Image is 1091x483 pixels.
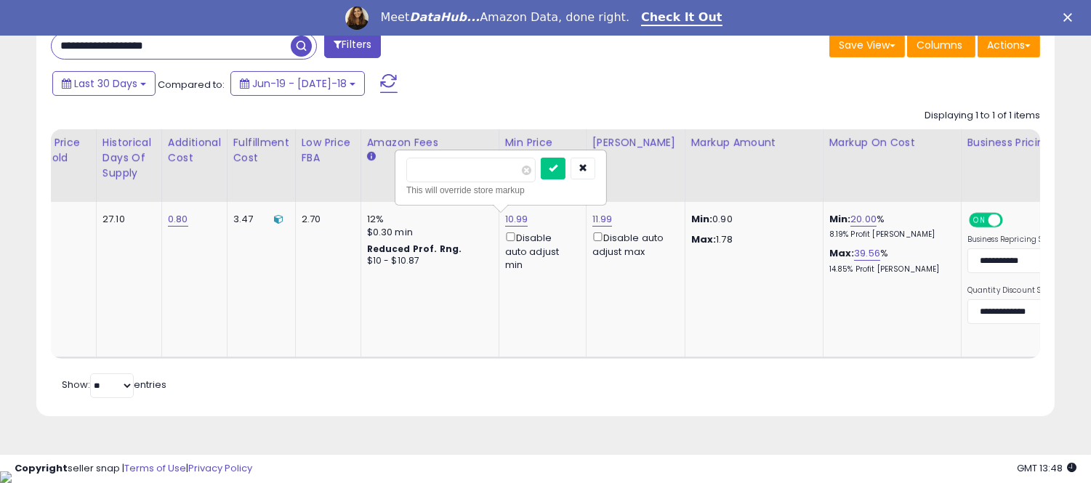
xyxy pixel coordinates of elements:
strong: Copyright [15,461,68,475]
div: Additional Cost [168,135,221,166]
div: Markup Amount [691,135,817,150]
div: 3.47 [233,213,284,226]
div: This will override store markup [406,183,595,198]
div: Historical Days Of Supply [102,135,156,181]
a: 20.00 [850,212,877,227]
b: Reduced Prof. Rng. [367,243,462,255]
a: 11.99 [592,212,613,227]
div: Min Price [505,135,580,150]
div: Amazon Fees [367,135,493,150]
button: Filters [324,33,381,58]
div: Close [1063,13,1078,22]
label: Quantity Discount Strategy: [967,285,1073,296]
a: Privacy Policy [188,461,252,475]
div: Disable auto adjust max [592,230,674,258]
small: Amazon Fees. [367,150,376,163]
label: Business Repricing Strategy: [967,235,1073,245]
div: % [829,247,950,274]
i: DataHub... [409,10,480,24]
span: 2025-08-18 13:48 GMT [1017,461,1076,475]
p: 14.85% Profit [PERSON_NAME] [829,264,950,275]
button: Last 30 Days [52,71,156,96]
span: Show: entries [62,378,166,391]
div: $10 - $10.87 [367,255,488,267]
div: Meet Amazon Data, done right. [380,10,629,25]
div: Displaying 1 to 1 of 1 items [925,109,1040,123]
button: Save View [829,33,905,57]
a: Check It Out [641,10,722,26]
span: OFF [1000,214,1023,227]
div: [PERSON_NAME] [592,135,679,150]
div: 2.70 [302,213,350,226]
a: 39.56 [854,246,880,261]
p: 8.19% Profit [PERSON_NAME] [829,230,950,240]
div: 27.10 [102,213,150,226]
div: Low Price FBA [302,135,355,166]
th: The percentage added to the cost of goods (COGS) that forms the calculator for Min & Max prices. [823,129,961,202]
strong: Max: [691,232,717,246]
button: Columns [907,33,975,57]
div: Disable auto adjust min [505,230,575,272]
div: 12% [367,213,488,226]
div: Markup on Cost [829,135,955,150]
div: Fulfillment Cost [233,135,289,166]
img: Profile image for Georgie [345,7,369,30]
strong: Min: [691,212,713,226]
div: Comp. Price Threshold [15,135,90,166]
button: Jun-19 - [DATE]-18 [230,71,365,96]
b: Min: [829,212,851,226]
p: 1.78 [691,233,812,246]
div: seller snap | | [15,462,252,476]
a: Terms of Use [124,461,186,475]
button: Actions [978,33,1040,57]
span: ON [970,214,989,227]
div: % [829,213,950,240]
span: Last 30 Days [74,76,137,91]
span: Compared to: [158,78,225,92]
b: Max: [829,246,855,260]
div: $0.30 min [367,226,488,239]
p: 0.90 [691,213,812,226]
a: 0.80 [168,212,188,227]
span: Columns [917,38,962,52]
span: Jun-19 - [DATE]-18 [252,76,347,91]
a: 10.99 [505,212,528,227]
